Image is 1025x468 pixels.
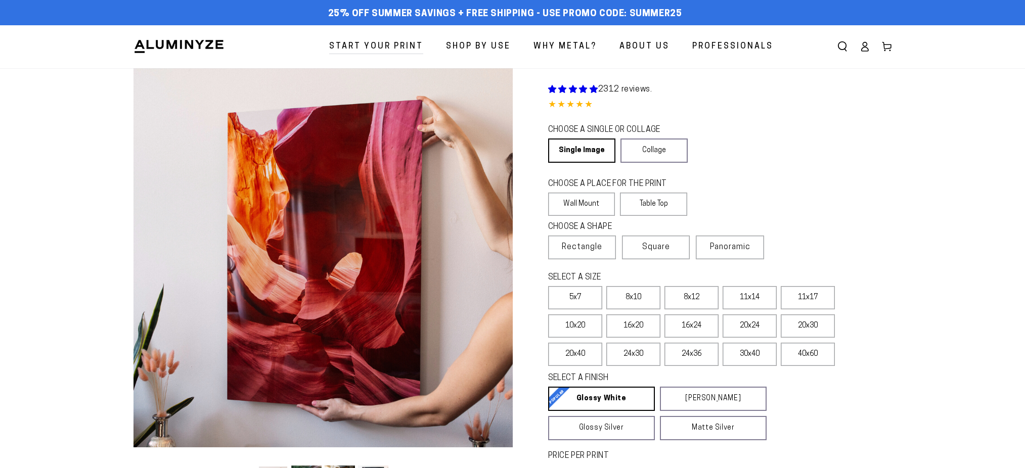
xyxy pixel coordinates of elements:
label: Wall Mount [548,193,615,216]
label: 24x36 [664,343,719,366]
span: 25% off Summer Savings + Free Shipping - Use Promo Code: SUMMER25 [328,9,682,20]
span: Square [642,241,670,253]
a: [PERSON_NAME] [660,387,767,411]
a: Shop By Use [438,33,518,60]
a: Matte Silver [660,416,767,440]
label: 24x30 [606,343,660,366]
a: Glossy Silver [548,416,655,440]
label: 8x12 [664,286,719,309]
span: Shop By Use [446,39,511,54]
legend: CHOOSE A PLACE FOR THE PRINT [548,178,678,190]
div: 4.85 out of 5.0 stars [548,98,892,113]
span: Panoramic [710,243,750,251]
label: 5x7 [548,286,602,309]
label: 40x60 [781,343,835,366]
a: About Us [612,33,677,60]
summary: Search our site [831,35,854,58]
legend: CHOOSE A SHAPE [548,221,680,233]
span: About Us [619,39,670,54]
a: Professionals [685,33,781,60]
span: Professionals [692,39,773,54]
label: 20x40 [548,343,602,366]
img: Aluminyze [133,39,225,54]
span: Start Your Print [329,39,423,54]
legend: SELECT A FINISH [548,372,742,384]
legend: SELECT A SIZE [548,272,750,284]
label: 10x20 [548,314,602,338]
label: 8x10 [606,286,660,309]
span: Rectangle [562,241,602,253]
label: 20x24 [723,314,777,338]
label: 16x24 [664,314,719,338]
a: Why Metal? [526,33,604,60]
span: Why Metal? [533,39,597,54]
label: Table Top [620,193,687,216]
label: 20x30 [781,314,835,338]
a: Start Your Print [322,33,431,60]
label: 30x40 [723,343,777,366]
a: Glossy White [548,387,655,411]
legend: CHOOSE A SINGLE OR COLLAGE [548,124,679,136]
label: 11x14 [723,286,777,309]
a: Collage [620,138,688,163]
a: Single Image [548,138,615,163]
label: 11x17 [781,286,835,309]
label: 16x20 [606,314,660,338]
label: PRICE PER PRINT [548,450,892,462]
